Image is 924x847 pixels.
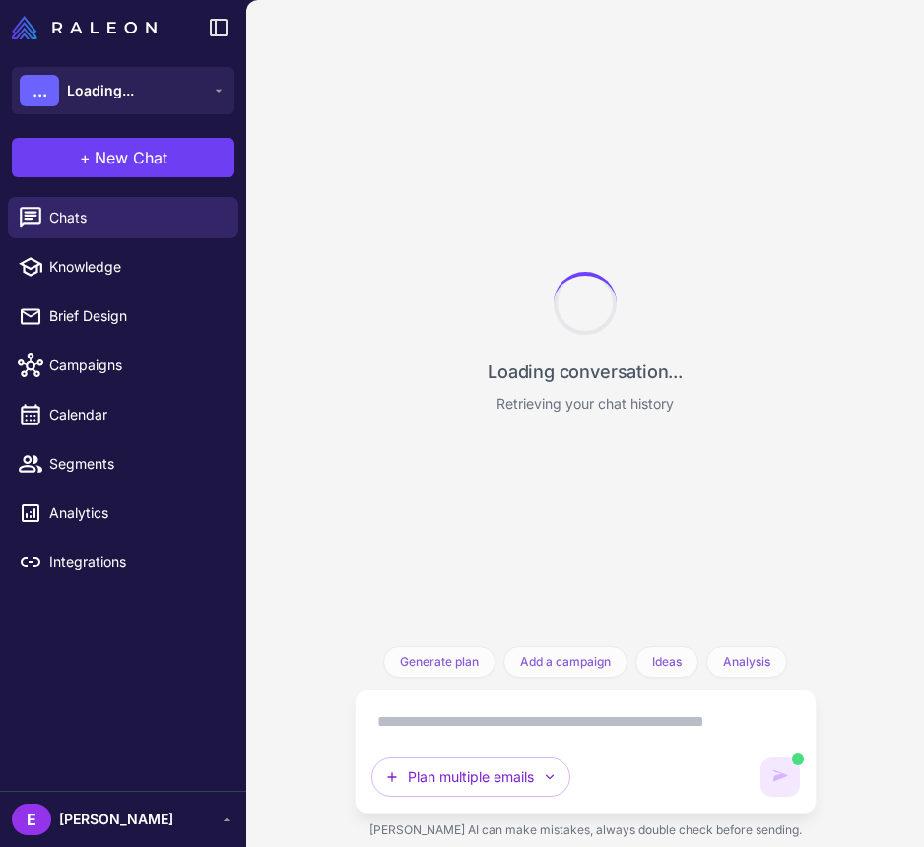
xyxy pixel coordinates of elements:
a: Chats [8,197,238,238]
a: Raleon Logo [12,16,165,39]
a: Integrations [8,542,238,583]
button: Analysis [706,646,787,678]
img: Raleon Logo [12,16,157,39]
span: + [80,146,91,169]
span: Loading... [67,80,134,101]
button: Ideas [635,646,698,678]
span: New Chat [95,146,167,169]
p: Retrieving your chat history [496,393,674,415]
button: Plan multiple emails [371,757,570,797]
button: Generate plan [383,646,495,678]
span: Knowledge [49,256,223,278]
button: Add a campaign [503,646,627,678]
span: Brief Design [49,305,223,327]
span: Analysis [723,653,770,671]
button: ...Loading... [12,67,234,114]
span: [PERSON_NAME] [59,809,173,830]
span: Analytics [49,502,223,524]
span: Add a campaign [520,653,611,671]
div: ... [20,75,59,106]
a: Brief Design [8,295,238,337]
div: E [12,804,51,835]
p: Loading conversation... [488,358,683,385]
span: Campaigns [49,355,223,376]
a: Knowledge [8,246,238,288]
a: Segments [8,443,238,485]
span: Chats [49,207,223,228]
span: Calendar [49,404,223,425]
a: Campaigns [8,345,238,386]
a: Calendar [8,394,238,435]
span: Ideas [652,653,682,671]
button: AI is generating content. You can keep typing but cannot send until it completes. [760,757,800,797]
span: Integrations [49,552,223,573]
span: AI is generating content. You can still type but cannot send yet. [792,753,804,765]
span: Generate plan [400,653,479,671]
a: Analytics [8,492,238,534]
button: +New Chat [12,138,234,177]
div: [PERSON_NAME] AI can make mistakes, always double check before sending. [355,814,817,847]
span: Segments [49,453,223,475]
